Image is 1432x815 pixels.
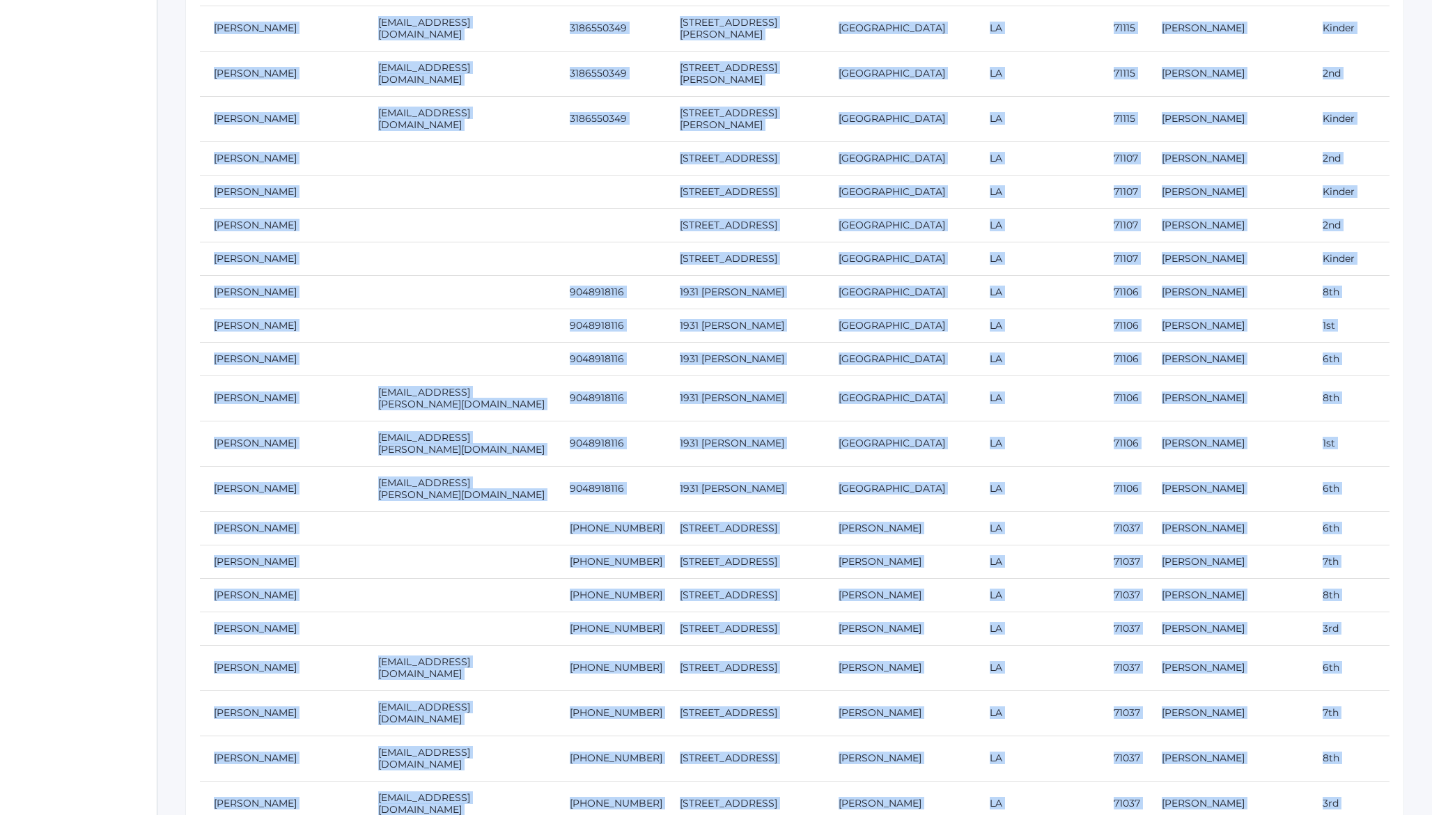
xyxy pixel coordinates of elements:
td: [PERSON_NAME] [825,578,976,612]
a: [PERSON_NAME] [1162,112,1245,125]
td: LA [976,612,1100,645]
a: [PERSON_NAME] [214,185,297,198]
td: [GEOGRAPHIC_DATA] [825,242,976,275]
td: 1931 [PERSON_NAME] [666,309,824,342]
td: 6th [1309,466,1390,511]
a: [PERSON_NAME] [1162,319,1245,332]
td: 71107 [1100,242,1148,275]
td: [GEOGRAPHIC_DATA] [825,6,976,51]
a: [PERSON_NAME] [214,319,297,332]
td: [PERSON_NAME] [825,645,976,690]
td: LA [976,578,1100,612]
td: [STREET_ADDRESS][PERSON_NAME] [666,96,824,141]
td: 71106 [1100,466,1148,511]
a: [PERSON_NAME] [1162,152,1245,164]
td: 1931 [PERSON_NAME] [666,375,824,421]
td: 9048918116 [556,375,666,421]
td: LA [976,690,1100,736]
td: LA [976,175,1100,208]
a: [PERSON_NAME] [1162,797,1245,809]
td: [PHONE_NUMBER] [556,578,666,612]
a: [PERSON_NAME] [214,797,297,809]
td: 71037 [1100,690,1148,736]
a: [PERSON_NAME] [1162,252,1245,265]
td: 2nd [1309,208,1390,242]
a: [PERSON_NAME] [1162,661,1245,674]
a: [PERSON_NAME] [214,437,297,449]
a: [PERSON_NAME] [1162,437,1245,449]
td: 71037 [1100,545,1148,578]
a: [PERSON_NAME] [214,661,297,674]
a: [PERSON_NAME] [1162,286,1245,298]
a: [PERSON_NAME] [1162,522,1245,534]
td: [STREET_ADDRESS] [666,690,824,736]
a: [PERSON_NAME] [214,152,297,164]
td: LA [976,208,1100,242]
td: 71037 [1100,578,1148,612]
a: [PERSON_NAME] [1162,752,1245,764]
a: [PERSON_NAME] [214,286,297,298]
td: 6th [1309,511,1390,545]
td: 71037 [1100,736,1148,781]
td: 71115 [1100,51,1148,96]
td: 71037 [1100,511,1148,545]
td: [EMAIL_ADDRESS][DOMAIN_NAME] [364,96,557,141]
td: [EMAIL_ADDRESS][DOMAIN_NAME] [364,6,557,51]
a: [PERSON_NAME] [1162,352,1245,365]
a: [PERSON_NAME] [1162,482,1245,495]
td: 8th [1309,736,1390,781]
td: 9048918116 [556,309,666,342]
a: [PERSON_NAME] [214,589,297,601]
td: [GEOGRAPHIC_DATA] [825,275,976,309]
a: [PERSON_NAME] [214,352,297,365]
td: [STREET_ADDRESS] [666,242,824,275]
td: [GEOGRAPHIC_DATA] [825,51,976,96]
td: [GEOGRAPHIC_DATA] [825,421,976,466]
a: [PERSON_NAME] [214,22,297,34]
a: [PERSON_NAME] [1162,555,1245,568]
td: [PERSON_NAME] [825,736,976,781]
td: [EMAIL_ADDRESS][DOMAIN_NAME] [364,690,557,736]
td: 71106 [1100,421,1148,466]
td: [PHONE_NUMBER] [556,645,666,690]
td: LA [976,141,1100,175]
td: Kinder [1309,242,1390,275]
td: [GEOGRAPHIC_DATA] [825,175,976,208]
td: [STREET_ADDRESS] [666,578,824,612]
td: 3186550349 [556,96,666,141]
a: [PERSON_NAME] [1162,219,1245,231]
td: LA [976,275,1100,309]
td: [PHONE_NUMBER] [556,736,666,781]
td: LA [976,511,1100,545]
td: [GEOGRAPHIC_DATA] [825,375,976,421]
a: [PERSON_NAME] [214,752,297,764]
a: [PERSON_NAME] [214,482,297,495]
a: [PERSON_NAME] [214,219,297,231]
td: LA [976,6,1100,51]
td: [PERSON_NAME] [825,545,976,578]
td: 1931 [PERSON_NAME] [666,466,824,511]
td: 8th [1309,275,1390,309]
td: 1st [1309,309,1390,342]
td: 71107 [1100,208,1148,242]
td: LA [976,466,1100,511]
td: 7th [1309,545,1390,578]
td: [EMAIL_ADDRESS][PERSON_NAME][DOMAIN_NAME] [364,466,557,511]
td: 1931 [PERSON_NAME] [666,421,824,466]
td: 3186550349 [556,51,666,96]
td: [EMAIL_ADDRESS][PERSON_NAME][DOMAIN_NAME] [364,421,557,466]
td: 71106 [1100,309,1148,342]
a: [PERSON_NAME] [214,67,297,79]
a: [PERSON_NAME] [214,391,297,404]
td: LA [976,242,1100,275]
td: LA [976,545,1100,578]
td: [PERSON_NAME] [825,690,976,736]
td: [PHONE_NUMBER] [556,612,666,645]
td: 9048918116 [556,342,666,375]
td: 9048918116 [556,466,666,511]
td: [STREET_ADDRESS] [666,511,824,545]
td: Kinder [1309,96,1390,141]
td: [STREET_ADDRESS] [666,141,824,175]
td: [PHONE_NUMBER] [556,690,666,736]
td: Kinder [1309,6,1390,51]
